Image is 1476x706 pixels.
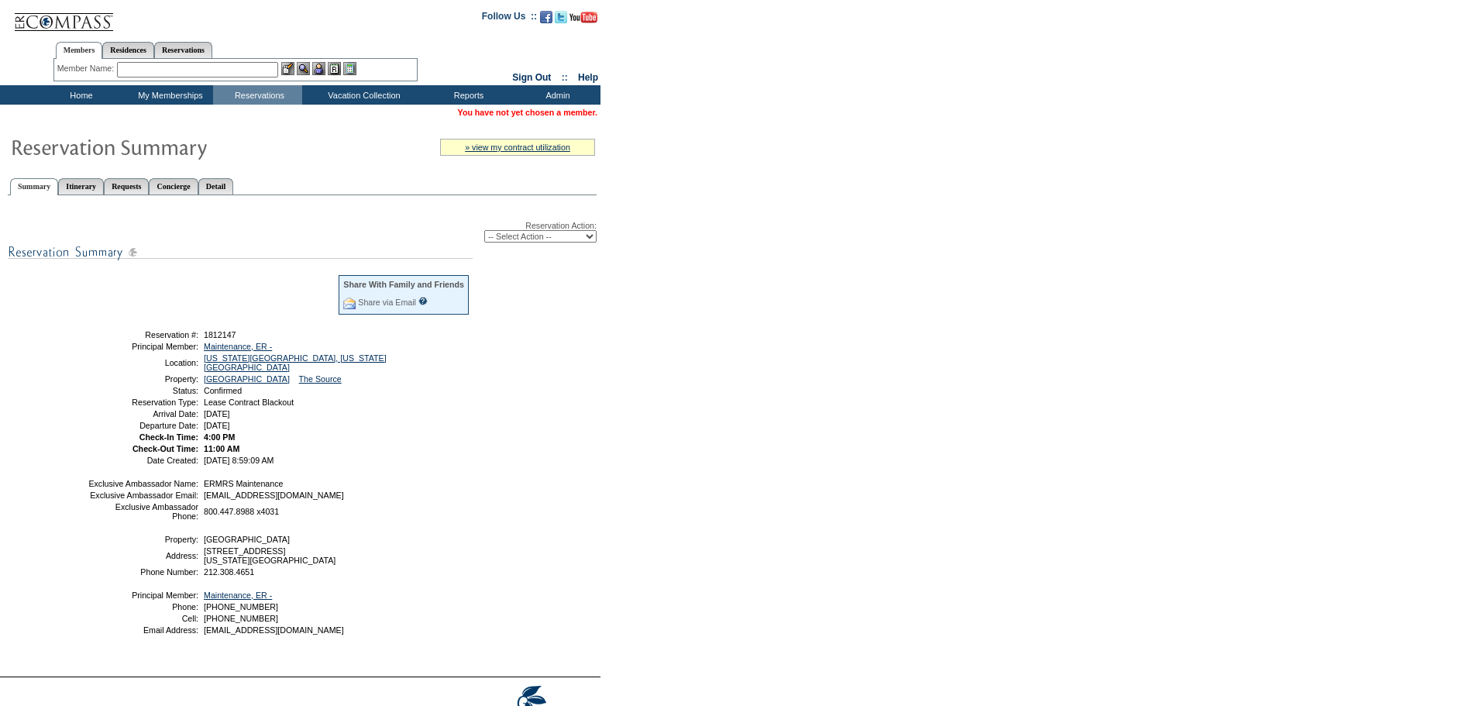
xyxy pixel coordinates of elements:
span: 11:00 AM [204,444,239,453]
td: Departure Date: [88,421,198,430]
span: 212.308.4651 [204,567,254,577]
span: [EMAIL_ADDRESS][DOMAIN_NAME] [204,625,344,635]
div: Share With Family and Friends [343,280,464,289]
a: Itinerary [58,178,104,195]
img: b_edit.gif [281,62,294,75]
a: Help [578,72,598,83]
img: Impersonate [312,62,325,75]
span: ERMRS Maintenance [204,479,283,488]
td: Date Created: [88,456,198,465]
img: Reservations [328,62,341,75]
img: Reservaton Summary [10,131,320,162]
a: Detail [198,178,234,195]
input: What is this? [418,297,428,305]
td: Reservation #: [88,330,198,339]
td: Location: [88,353,198,372]
a: Subscribe to our YouTube Channel [569,15,597,25]
span: [PHONE_NUMBER] [204,614,278,623]
a: The Source [299,374,342,384]
span: [EMAIL_ADDRESS][DOMAIN_NAME] [204,491,344,500]
span: [PHONE_NUMBER] [204,602,278,611]
td: Exclusive Ambassador Phone: [88,502,198,521]
td: Principal Member: [88,342,198,351]
img: Become our fan on Facebook [540,11,552,23]
span: [GEOGRAPHIC_DATA] [204,535,290,544]
span: [DATE] 8:59:09 AM [204,456,274,465]
td: Email Address: [88,625,198,635]
a: Sign Out [512,72,551,83]
td: Home [35,85,124,105]
td: Principal Member: [88,591,198,600]
span: Confirmed [204,386,242,395]
div: Member Name: [57,62,117,75]
a: Members [56,42,103,59]
img: View [297,62,310,75]
span: 800.447.8988 x4031 [204,507,279,516]
span: [STREET_ADDRESS] [US_STATE][GEOGRAPHIC_DATA] [204,546,335,565]
td: Property: [88,535,198,544]
a: Requests [104,178,149,195]
a: Become our fan on Facebook [540,15,552,25]
span: 1812147 [204,330,236,339]
img: b_calculator.gif [343,62,356,75]
a: » view my contract utilization [465,143,570,152]
td: Exclusive Ambassador Name: [88,479,198,488]
div: Reservation Action: [8,221,597,243]
td: Phone: [88,602,198,611]
span: Lease Contract Blackout [204,398,294,407]
td: Vacation Collection [302,85,422,105]
span: 4:00 PM [204,432,235,442]
td: Follow Us :: [482,9,537,28]
td: My Memberships [124,85,213,105]
span: :: [562,72,568,83]
td: Phone Number: [88,567,198,577]
a: Maintenance, ER - [204,342,272,351]
td: Status: [88,386,198,395]
td: Reservations [213,85,302,105]
strong: Check-Out Time: [132,444,198,453]
a: Follow us on Twitter [555,15,567,25]
a: Summary [10,178,58,195]
a: Concierge [149,178,198,195]
td: Arrival Date: [88,409,198,418]
a: Maintenance, ER - [204,591,272,600]
td: Exclusive Ambassador Email: [88,491,198,500]
span: [DATE] [204,421,230,430]
td: Address: [88,546,198,565]
img: Subscribe to our YouTube Channel [569,12,597,23]
a: [US_STATE][GEOGRAPHIC_DATA], [US_STATE][GEOGRAPHIC_DATA] [204,353,387,372]
td: Property: [88,374,198,384]
td: Admin [511,85,600,105]
a: Reservations [154,42,212,58]
a: Share via Email [358,298,416,307]
td: Cell: [88,614,198,623]
span: [DATE] [204,409,230,418]
a: Residences [102,42,154,58]
a: [GEOGRAPHIC_DATA] [204,374,290,384]
img: Follow us on Twitter [555,11,567,23]
strong: Check-In Time: [139,432,198,442]
img: subTtlResSummary.gif [8,243,473,262]
span: You have not yet chosen a member. [458,108,597,117]
td: Reports [422,85,511,105]
td: Reservation Type: [88,398,198,407]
